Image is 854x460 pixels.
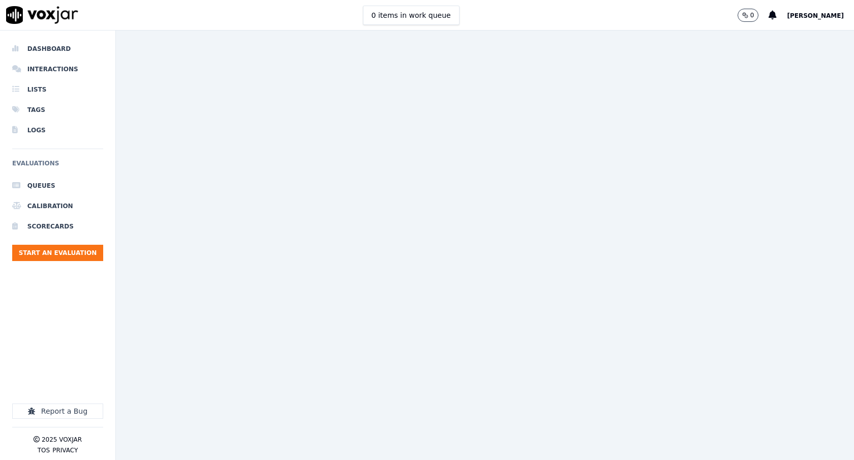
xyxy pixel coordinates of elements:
[12,196,103,216] a: Calibration
[12,176,103,196] a: Queues
[6,6,78,24] img: voxjar logo
[52,446,78,454] button: Privacy
[12,100,103,120] a: Tags
[750,11,754,19] p: 0
[787,9,854,21] button: [PERSON_NAME]
[738,9,759,22] button: 0
[12,157,103,176] h6: Evaluations
[12,59,103,79] a: Interactions
[12,216,103,237] a: Scorecards
[363,6,460,25] button: 0 items in work queue
[12,39,103,59] a: Dashboard
[787,12,844,19] span: [PERSON_NAME]
[12,404,103,419] button: Report a Bug
[12,245,103,261] button: Start an Evaluation
[38,446,50,454] button: TOS
[42,436,82,444] p: 2025 Voxjar
[12,120,103,140] a: Logs
[12,79,103,100] a: Lists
